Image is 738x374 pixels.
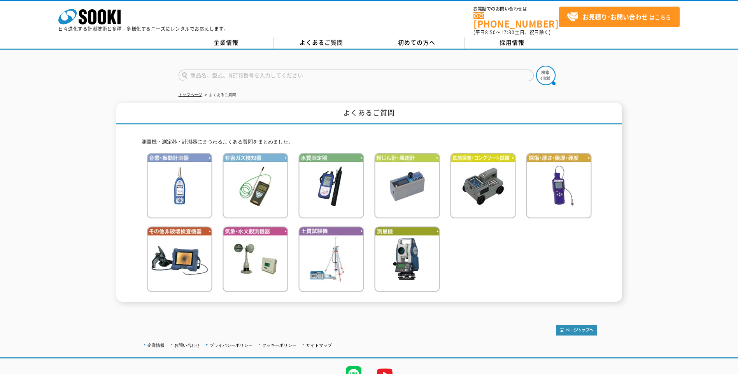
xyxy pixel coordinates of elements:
[473,7,559,11] span: お電話でのお問い合わせは
[473,12,559,28] a: [PHONE_NUMBER]
[116,103,622,124] h1: よくあるご質問
[567,11,671,23] span: はこちら
[374,226,440,292] img: 測量機
[223,153,288,218] img: 有害ガス検知器
[536,66,556,85] img: btn_search.png
[58,26,229,31] p: 日々進化する計測技術と多種・多様化するニーズにレンタルでお応えします。
[147,226,212,292] img: その他非破壊検査機器
[179,70,534,81] input: 商品名、型式、NETIS番号を入力してください
[210,343,252,348] a: プライバシーポリシー
[179,37,274,49] a: 企業情報
[485,29,496,36] span: 8:50
[174,343,200,348] a: お問い合わせ
[450,153,516,218] img: 鉄筋検査・コンクリート試験
[556,325,597,336] img: トップページへ
[262,343,296,348] a: クッキーポリシー
[559,7,680,27] a: お見積り･お問い合わせはこちら
[147,153,212,218] img: 音響・振動計測器
[582,12,648,21] strong: お見積り･お問い合わせ
[179,93,202,97] a: トップページ
[398,38,435,47] span: 初めての方へ
[501,29,515,36] span: 17:30
[142,138,597,146] p: 測量機・測定器・計測器にまつわるよくある質問をまとめました。
[298,153,364,218] img: 水質測定器
[374,153,440,218] img: 粉じん計・風速計
[526,153,592,218] img: 探傷・厚さ・膜厚・硬度
[274,37,369,49] a: よくあるご質問
[465,37,560,49] a: 採用情報
[223,226,288,292] img: 気象・水文観測機器
[306,343,332,348] a: サイトマップ
[147,343,165,348] a: 企業情報
[298,226,364,292] img: 土質試験機
[369,37,465,49] a: 初めての方へ
[473,29,550,36] span: (平日 ～ 土日、祝日除く)
[203,91,236,99] li: よくあるご質問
